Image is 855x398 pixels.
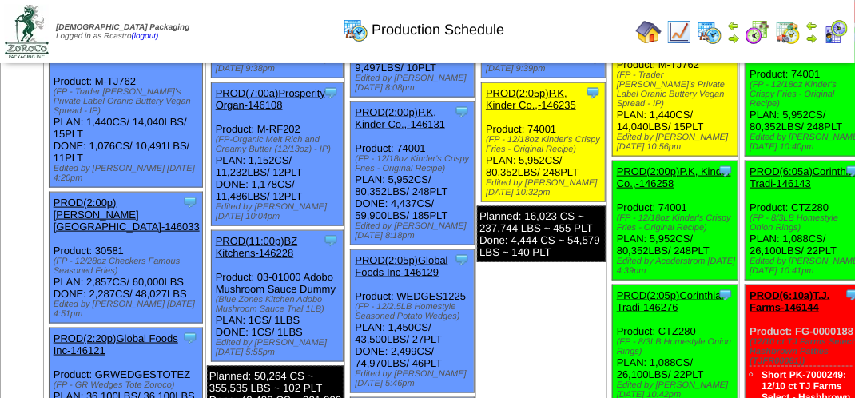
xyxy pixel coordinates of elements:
img: calendarblend.gif [745,19,770,45]
img: Tooltip [323,85,339,101]
img: Tooltip [718,287,734,303]
a: PROD(2:00p)P.K, Kinder Co.,-146258 [617,165,731,189]
div: (FP - 12/2.5LB Homestyle Seasoned Potato Wedges) [355,302,473,321]
a: PROD(2:00p)[PERSON_NAME][GEOGRAPHIC_DATA]-146033 [54,197,200,233]
img: arrowleft.gif [805,19,818,32]
a: PROD(2:20p)Global Foods Inc-146121 [54,332,178,356]
div: Product: 30581 PLAN: 2,857CS / 60,000LBS DONE: 2,287CS / 48,027LBS [49,193,202,324]
div: Product: M-TJ762 PLAN: 1,440CS / 14,040LBS / 15PLT DONE: 1,076CS / 10,491LBS / 11PLT [49,35,202,188]
div: (FP-Organic Melt Rich and Creamy Butter (12/13oz) - IP) [216,135,343,154]
img: Tooltip [585,85,601,101]
a: (logout) [132,32,159,41]
span: Production Schedule [372,22,504,38]
img: Tooltip [454,104,470,120]
div: (FP - 12/18oz Kinder's Crispy Fries - Original Recipe) [486,135,604,154]
a: PROD(2:05p)P.K, Kinder Co.,-146235 [486,87,576,111]
div: Edited by [PERSON_NAME] [DATE] 10:04pm [216,202,343,221]
span: [DEMOGRAPHIC_DATA] Packaging [56,23,189,32]
div: (FP - 12/18oz Kinder's Crispy Fries - Original Recipe) [355,154,473,173]
div: (FP - 8/3LB Homestyle Onion Rings) [617,337,738,356]
div: Edited by Acederstrom [DATE] 4:39pm [617,257,738,276]
img: line_graph.gif [666,19,692,45]
img: Tooltip [182,330,198,346]
img: arrowright.gif [727,32,740,45]
a: PROD(7:00a)Prosperity Organ-146108 [216,87,325,111]
div: (FP - 12/28oz Checkers Famous Seasoned Fries) [54,257,202,276]
div: Edited by [PERSON_NAME] [DATE] 4:20pm [54,164,202,183]
img: calendarinout.gif [775,19,801,45]
div: Product: M-RF202 PLAN: 1,152CS / 11,232LBS / 12PLT DONE: 1,178CS / 11,486LBS / 12PLT [211,83,343,226]
div: Product: WEDGES1225 PLAN: 1,450CS / 43,500LBS / 27PLT DONE: 2,499CS / 74,970LBS / 46PLT [351,250,474,393]
a: PROD(2:00p)P.K, Kinder Co.,-146131 [355,106,445,130]
img: Tooltip [718,163,734,179]
a: PROD(2:05p)Corinthian Tradi-146276 [617,289,727,313]
div: (FP - 12/18oz Kinder's Crispy Fries - Original Recipe) [617,213,738,233]
img: calendarprod.gif [343,17,368,42]
div: Product: 74001 PLAN: 5,952CS / 80,352LBS / 248PLT [612,161,738,281]
a: PROD(2:05p)Global Foods Inc-146129 [355,254,447,278]
div: (FP - Trader [PERSON_NAME]'s Private Label Oranic Buttery Vegan Spread - IP) [617,70,738,109]
img: zoroco-logo-small.webp [5,5,49,58]
div: Edited by [PERSON_NAME] [DATE] 8:18pm [355,221,473,241]
div: Product: M-TJ762 PLAN: 1,440CS / 14,040LBS / 15PLT [612,18,738,157]
div: (Blue Zones Kitchen Adobo Mushroom Sauce Trial 1LB) [216,295,343,314]
div: Edited by [PERSON_NAME] [DATE] 10:56pm [617,133,738,152]
div: (FP - GR Wedges Tote Zoroco) [54,380,202,390]
div: Product: 03-01000 Adobo Mushroom Sauce Dummy PLAN: 1CS / 1LBS DONE: 1CS / 1LBS [211,231,343,362]
img: calendarcustomer.gif [823,19,849,45]
a: PROD(6:10a)T.J. Farms-146144 [750,289,829,313]
div: (FP - Trader [PERSON_NAME]'s Private Label Oranic Buttery Vegan Spread - IP) [54,87,202,116]
img: arrowleft.gif [727,19,740,32]
div: Edited by [PERSON_NAME] [DATE] 5:55pm [216,338,343,357]
div: Edited by [PERSON_NAME] [DATE] 5:46pm [355,369,473,388]
div: Edited by [PERSON_NAME] [DATE] 4:51pm [54,300,202,319]
img: calendarprod.gif [697,19,722,45]
div: Product: 74001 PLAN: 5,952CS / 80,352LBS / 248PLT [482,83,605,202]
span: Logged in as Rcastro [56,23,189,41]
img: Tooltip [182,194,198,210]
div: Planned: 16,023 CS ~ 237,744 LBS ~ 455 PLT Done: 4,444 CS ~ 54,579 LBS ~ 140 PLT [477,206,606,262]
div: Product: 74001 PLAN: 5,952CS / 80,352LBS / 248PLT DONE: 4,437CS / 59,900LBS / 185PLT [351,102,474,245]
div: Edited by [PERSON_NAME] [DATE] 8:08pm [355,74,473,93]
img: arrowright.gif [805,32,818,45]
img: Tooltip [323,233,339,249]
a: PROD(11:00p)BZ Kitchens-146228 [216,235,298,259]
img: Tooltip [454,252,470,268]
div: Edited by [PERSON_NAME] [DATE] 10:32pm [486,178,604,197]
